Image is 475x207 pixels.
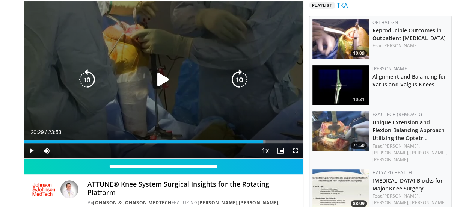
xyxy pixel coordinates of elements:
[288,143,303,158] button: Fullscreen
[312,111,369,151] a: 71:50
[273,143,288,158] button: Enable picture-in-picture mode
[372,169,412,176] a: Halyard Health
[312,65,369,105] img: 38523_0000_3.png.150x105_q85_crop-smart_upscale.jpg
[39,143,54,158] button: Mute
[337,1,348,10] a: TKA
[31,129,44,135] span: 20:29
[372,156,408,163] a: [PERSON_NAME]
[372,111,422,118] a: Exactech (REMOVED)
[48,129,61,135] span: 23:53
[24,140,303,143] div: Progress Bar
[312,19,369,59] a: 10:09
[383,193,419,199] a: [PERSON_NAME],
[60,180,78,198] img: Avatar
[312,111,369,151] img: _uLx7NeC-FsOB8GH4xMDoxOmdtO40mAx.150x105_q85_crop-smart_upscale.jpg
[372,73,446,88] a: Alignment and Balancing for Varus and Valgus Knees
[45,129,47,135] span: /
[198,199,237,206] a: [PERSON_NAME]
[372,19,398,26] a: OrthAlign
[309,2,335,9] span: Playlist
[383,143,419,149] a: [PERSON_NAME],
[351,200,367,207] span: 88:09
[372,199,409,206] a: [PERSON_NAME],
[312,65,369,105] a: 10:31
[30,180,58,198] img: Johnson & Johnson MedTech
[372,150,409,156] a: [PERSON_NAME],
[93,199,172,206] a: Johnson & Johnson MedTech
[410,199,446,206] a: [PERSON_NAME]
[410,150,447,156] a: [PERSON_NAME],
[87,180,297,196] h4: ATTUNE® Knee System Surgical Insights for the Rotating Platform
[372,143,448,163] div: Feat.
[372,193,448,206] div: Feat.
[372,27,446,42] a: Reproducible Outcomes in Outpatient [MEDICAL_DATA]
[24,143,39,158] button: Play
[383,42,418,49] a: [PERSON_NAME]
[372,177,443,192] a: [MEDICAL_DATA] Blocks for Major Knee Surgery
[258,143,273,158] button: Playback Rate
[351,96,367,103] span: 10:31
[372,42,448,49] div: Feat.
[312,19,369,59] img: 1270cd3f-8d9b-4ba7-a9ca-179099d40275.150x105_q85_crop-smart_upscale.jpg
[372,119,445,142] a: Unique Extension and Flexion Balancing Approach Utilizing the Optetr…
[351,142,367,149] span: 71:50
[238,199,278,206] a: [PERSON_NAME]
[372,65,409,72] a: [PERSON_NAME]
[24,1,303,159] video-js: Video Player
[351,50,367,57] span: 10:09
